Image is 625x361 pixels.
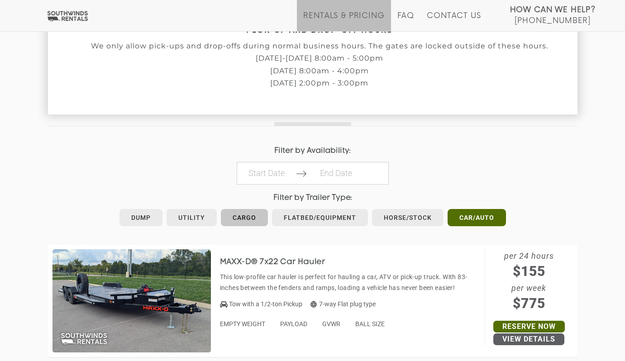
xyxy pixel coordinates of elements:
[48,147,577,155] h4: Filter by Availability:
[493,333,564,345] a: View Details
[310,300,376,308] span: 7-way Flat plug type
[322,320,340,328] span: GVWR
[272,209,368,226] a: Flatbed/Equipment
[220,271,480,293] p: This low-profile car hauler is perfect for hauling a car, ATV or pick-up truck. With 83-inches be...
[119,209,162,226] a: Dump
[485,261,573,281] span: $155
[485,293,573,313] span: $775
[448,209,506,226] a: Car/Auto
[427,11,481,31] a: Contact Us
[48,42,591,50] p: We only allow pick-ups and drop-offs during normal business hours. The gates are locked outside o...
[515,16,591,25] span: [PHONE_NUMBER]
[303,11,384,31] a: Rentals & Pricing
[220,320,265,328] span: EMPTY WEIGHT
[52,249,211,352] img: SW065 - MAXX-D 7x22 Car Hauler
[397,11,415,31] a: FAQ
[229,300,302,308] span: Tow with a 1/2-ton Pickup
[220,258,339,265] a: MAXX-D® 7x22 Car Hauler
[220,258,339,267] h3: MAXX-D® 7x22 Car Hauler
[510,5,596,14] strong: How Can We Help?
[45,10,90,22] img: Southwinds Rentals Logo
[48,54,591,62] p: [DATE]-[DATE] 8:00am - 5:00pm
[485,249,573,313] span: per 24 hours per week
[510,5,596,24] a: How Can We Help? [PHONE_NUMBER]
[280,320,307,328] span: PAYLOAD
[221,209,268,226] a: Cargo
[167,209,217,226] a: Utility
[372,209,444,226] a: Horse/Stock
[355,320,385,328] span: BALL SIZE
[48,79,591,87] p: [DATE] 2:00pm - 3:00pm
[48,194,577,202] h4: Filter by Trailer Type:
[48,67,591,75] p: [DATE] 8:00am - 4:00pm
[493,321,565,332] a: Reserve Now
[246,27,393,34] strong: PICK-UP AND DROP-OFF HOURS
